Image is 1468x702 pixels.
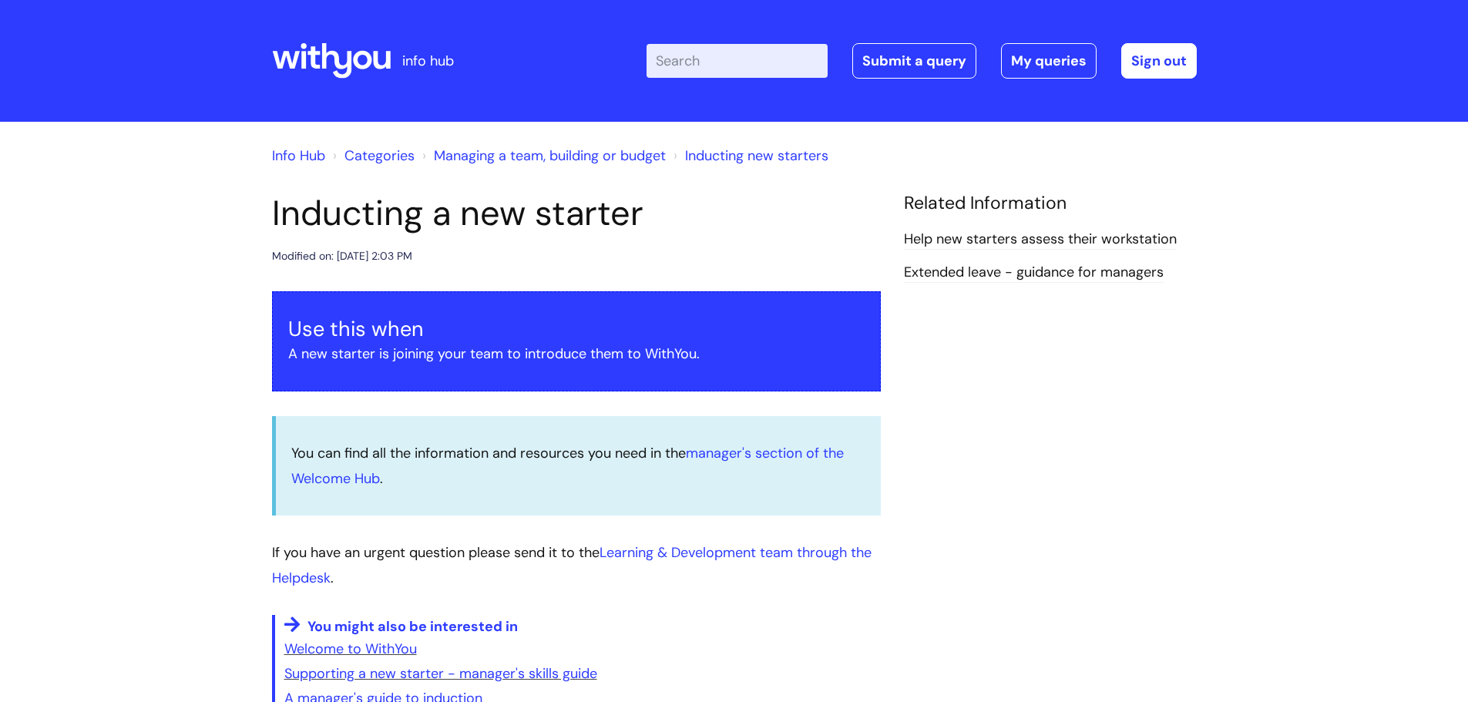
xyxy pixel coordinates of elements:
li: Inducting new starters [670,143,828,168]
p: If you have an urgent question please send it to the . [272,540,881,590]
div: Modified on: [DATE] 2:03 PM [272,247,412,266]
a: Extended leave - guidance for managers [904,263,1164,283]
a: Categories [344,146,415,165]
h1: Inducting a new starter [272,193,881,234]
li: Solution home [329,143,415,168]
p: You can find all the information and resources you need in the . [291,441,865,491]
a: Welcome to WithYou [284,640,417,658]
a: Sign out [1121,43,1197,79]
span: You might also be interested in [307,617,518,636]
h4: Related Information [904,193,1197,214]
a: My queries [1001,43,1097,79]
a: manager's section of the Welcome Hub [291,444,844,487]
a: Learning & Development team through the Helpdesk [272,543,872,586]
a: Managing a team, building or budget [434,146,666,165]
h3: Use this when [288,317,865,341]
p: A new starter is joining your team to introduce them to WithYou. [288,341,865,366]
p: info hub [402,49,454,73]
a: Submit a query [852,43,976,79]
a: Help new starters assess their workstation [904,230,1177,250]
a: Inducting new starters [685,146,828,165]
div: | - [647,43,1197,79]
input: Search [647,44,828,78]
a: Supporting a new starter - manager's skills guide [284,664,597,683]
li: Managing a team, building or budget [418,143,666,168]
a: Info Hub [272,146,325,165]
